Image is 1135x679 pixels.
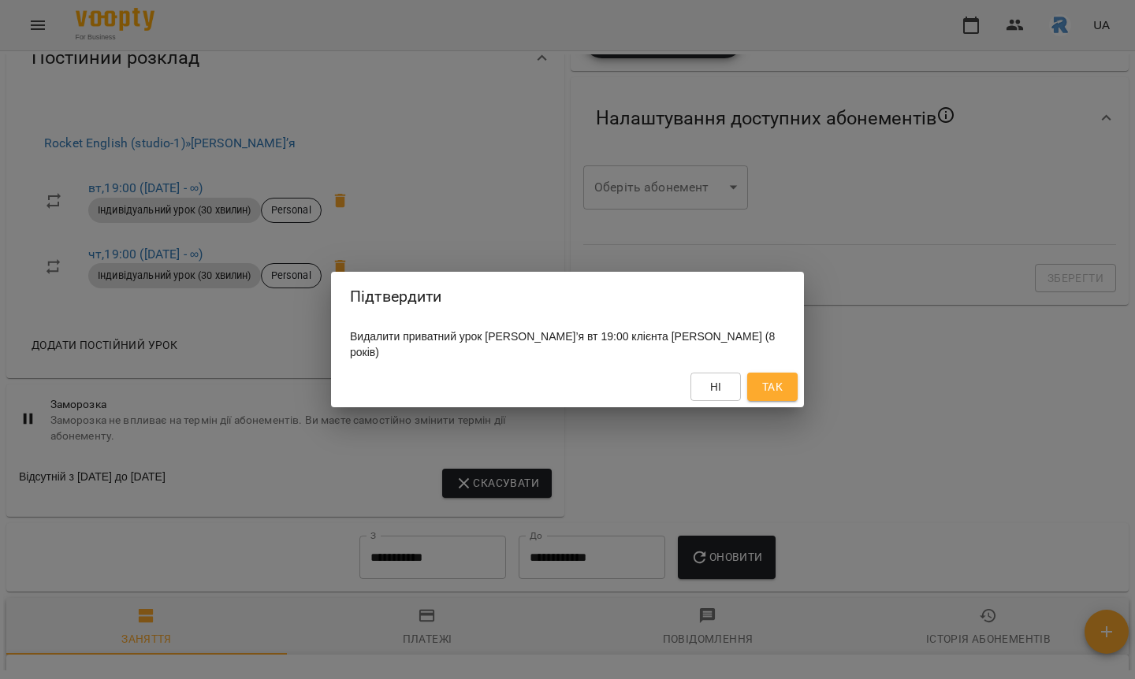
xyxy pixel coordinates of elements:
[690,373,741,401] button: Ні
[710,377,722,396] span: Ні
[350,284,785,309] h2: Підтвердити
[747,373,798,401] button: Так
[331,322,804,366] div: Видалити приватний урок [PERSON_NAME]’я вт 19:00 клієнта [PERSON_NAME] (8 років)
[762,377,783,396] span: Так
